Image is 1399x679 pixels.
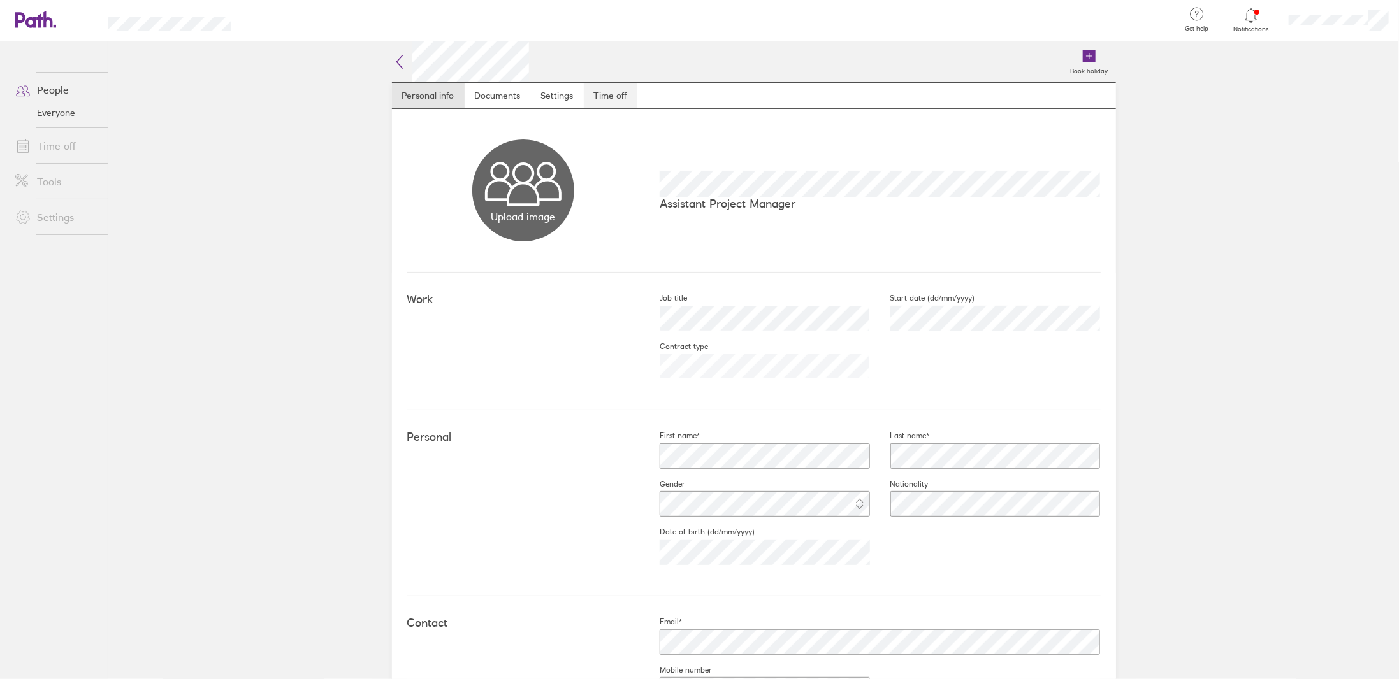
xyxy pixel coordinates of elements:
label: Start date (dd/mm/yyyy) [870,293,975,303]
a: Personal info [392,83,465,108]
label: Email* [639,617,682,627]
p: Assistant Project Manager [660,197,1101,210]
h4: Personal [407,431,639,444]
label: Mobile number [639,665,712,675]
a: People [5,77,108,103]
label: First name* [639,431,700,441]
label: Date of birth (dd/mm/yyyy) [639,527,755,537]
label: Gender [639,479,685,489]
h4: Contact [407,617,639,630]
span: Notifications [1231,25,1272,33]
a: Settings [5,204,108,230]
a: Time off [5,133,108,159]
a: Settings [531,83,584,108]
a: Tools [5,169,108,194]
label: Job title [639,293,687,303]
label: Last name* [870,431,930,441]
label: Book holiday [1063,64,1116,75]
label: Contract type [639,341,708,352]
a: Book holiday [1063,41,1116,82]
a: Time off [584,83,637,108]
h4: Work [407,293,639,306]
a: Everyone [5,103,108,123]
a: Notifications [1231,6,1272,33]
span: Get help [1177,25,1218,32]
a: Documents [465,83,531,108]
label: Nationality [870,479,929,489]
